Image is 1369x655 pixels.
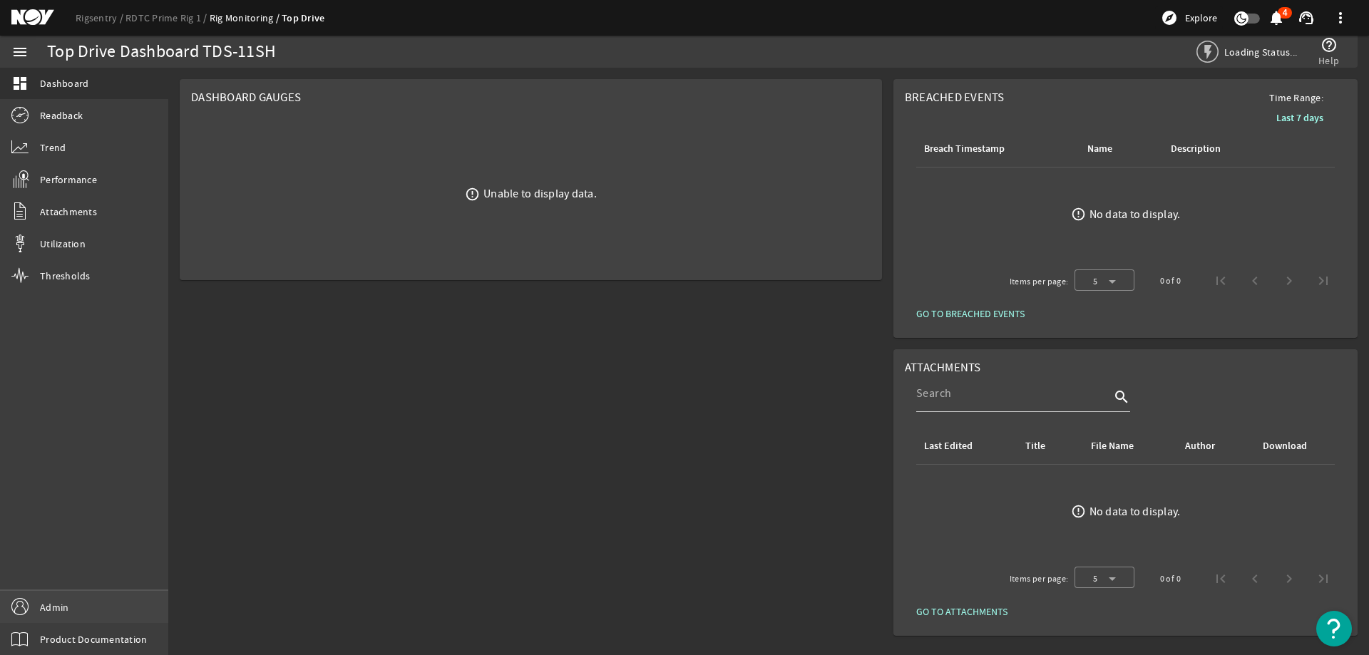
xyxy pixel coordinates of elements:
div: Last Edited [922,438,1006,454]
a: Rig Monitoring [210,11,282,24]
span: Explore [1185,11,1217,25]
span: Utilization [40,237,86,251]
b: Last 7 days [1276,111,1323,125]
button: GO TO BREACHED EVENTS [905,301,1036,326]
mat-icon: error_outline [1071,504,1086,519]
span: Admin [40,600,68,614]
div: Name [1087,141,1112,157]
div: File Name [1091,438,1134,454]
div: Breach Timestamp [924,141,1005,157]
mat-icon: dashboard [11,75,29,92]
a: Top Drive [282,11,324,25]
div: Author [1183,438,1244,454]
mat-icon: error_outline [465,187,480,202]
div: 0 of 0 [1160,572,1181,586]
input: Search [916,385,1110,402]
button: Explore [1155,6,1223,29]
span: Thresholds [40,269,91,283]
mat-icon: error_outline [1071,207,1086,222]
button: Last 7 days [1265,105,1335,130]
div: Last Edited [924,438,973,454]
span: Performance [40,172,97,187]
mat-icon: menu [11,43,29,61]
span: GO TO ATTACHMENTS [916,604,1007,619]
div: Description [1169,141,1271,157]
button: 4 [1268,11,1283,26]
span: Attachments [40,205,97,219]
div: Description [1171,141,1221,157]
span: Help [1318,53,1339,68]
span: Breached Events [905,90,1005,105]
div: Unable to display data. [483,187,597,201]
span: Loading Status... [1224,46,1297,58]
span: Dashboard Gauges [191,90,301,105]
span: GO TO BREACHED EVENTS [916,306,1025,321]
div: Items per page: [1010,274,1069,289]
mat-icon: explore [1161,9,1178,26]
div: File Name [1089,438,1166,454]
button: more_vert [1323,1,1358,35]
span: Time Range: [1258,91,1335,105]
span: Dashboard [40,76,88,91]
button: Open Resource Center [1316,611,1352,646]
div: Name [1085,141,1151,157]
mat-icon: support_agent [1298,9,1315,26]
mat-icon: help_outline [1321,36,1338,53]
span: Product Documentation [40,632,147,646]
div: Download [1263,438,1307,454]
span: Trend [40,140,66,155]
div: Title [1023,438,1072,454]
div: No data to display. [1089,207,1181,222]
i: search [1113,388,1130,406]
div: No data to display. [1089,505,1181,519]
mat-icon: notifications [1268,9,1285,26]
div: Title [1025,438,1045,454]
span: Attachments [905,360,981,375]
div: Items per page: [1010,572,1069,586]
a: Rigsentry [76,11,125,24]
button: GO TO ATTACHMENTS [905,599,1019,624]
span: Readback [40,108,83,123]
div: Top Drive Dashboard TDS-11SH [47,45,276,59]
div: 0 of 0 [1160,274,1181,288]
div: Author [1185,438,1215,454]
div: Breach Timestamp [922,141,1069,157]
a: RDTC Prime Rig 1 [125,11,210,24]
